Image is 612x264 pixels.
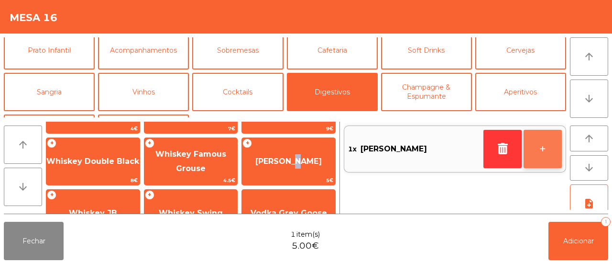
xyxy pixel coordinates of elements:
[548,222,608,260] button: Adicionar1
[570,37,608,76] button: arrow_upward
[291,230,295,240] span: 1
[287,31,378,69] button: Cafetaria
[4,126,42,164] button: arrow_upward
[98,73,189,111] button: Vinhos
[46,176,140,185] span: 8€
[192,73,283,111] button: Cocktails
[570,155,608,181] button: arrow_downward
[251,208,327,218] span: Vodka Grey Goose
[287,73,378,111] button: Digestivos
[583,198,595,209] i: note_add
[583,93,595,104] i: arrow_downward
[381,31,472,69] button: Soft Drinks
[98,115,189,153] button: Take-Away
[583,162,595,173] i: arrow_downward
[159,208,223,218] span: Whiskey Swing
[4,115,95,153] button: Gins
[583,51,595,62] i: arrow_upward
[381,73,472,111] button: Champagne & Espumante
[144,176,238,185] span: 4.5€
[145,138,154,148] span: +
[4,73,95,111] button: Sangria
[155,149,226,173] span: Whiskey Famous Grouse
[47,190,56,200] span: +
[583,133,595,144] i: arrow_upward
[4,31,95,69] button: Prato Infantil
[563,237,594,245] span: Adicionar
[17,139,29,150] i: arrow_upward
[242,138,252,148] span: +
[17,181,29,193] i: arrow_downward
[242,176,335,185] span: 5€
[292,240,319,253] span: 5.00€
[348,142,357,156] span: 1x
[46,124,140,133] span: 4€
[98,31,189,69] button: Acompanhamentos
[4,168,42,206] button: arrow_downward
[570,80,608,118] button: arrow_downward
[4,222,64,260] button: Fechar
[242,124,335,133] span: 9€
[69,208,117,218] span: Whiskey JB
[144,124,238,133] span: 7€
[255,157,322,166] span: [PERSON_NAME]
[601,217,611,227] div: 1
[361,142,427,156] span: [PERSON_NAME]
[145,190,154,200] span: +
[475,31,566,69] button: Cervejas
[192,31,283,69] button: Sobremesas
[570,184,608,223] button: note_add
[475,73,566,111] button: Aperitivos
[524,130,562,168] button: +
[10,11,57,25] h4: Mesa 16
[47,138,56,148] span: +
[570,126,608,151] button: arrow_upward
[46,157,139,166] span: Whiskey Double Black
[296,230,320,240] span: item(s)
